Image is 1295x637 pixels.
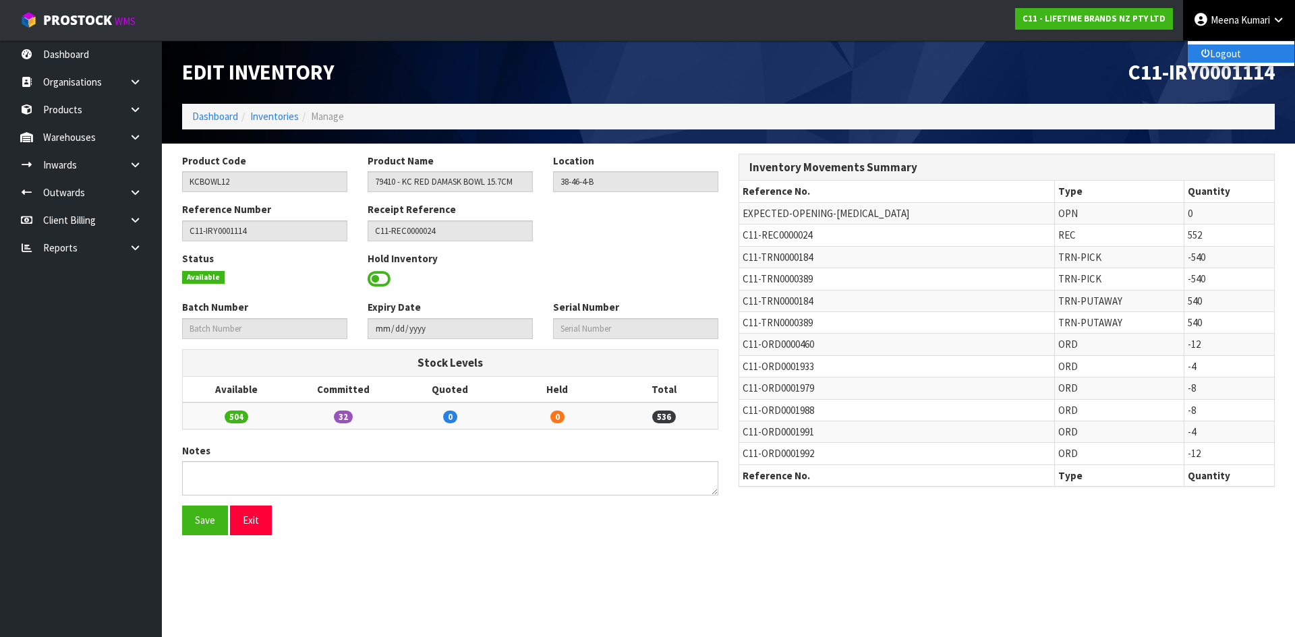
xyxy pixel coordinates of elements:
[743,251,813,264] span: C11-TRN0000184
[739,464,1054,486] th: Reference No.
[397,377,504,402] th: Quoted
[1188,295,1202,307] span: 540
[1058,316,1122,329] span: TRN-PUTAWAY
[1058,425,1078,438] span: ORD
[182,202,271,216] label: Reference Number
[1128,59,1275,86] span: C11-IRY0001114
[1054,181,1184,202] th: Type
[743,316,813,329] span: C11-TRN0000389
[182,171,347,192] input: Product Code
[311,110,344,123] span: Manage
[1058,229,1076,241] span: REC
[1211,13,1239,26] span: Meena
[183,377,290,402] th: Available
[1188,338,1201,351] span: -12
[1188,360,1196,373] span: -4
[1188,207,1192,220] span: 0
[610,377,718,402] th: Total
[182,318,347,339] input: Batch Number
[1023,13,1165,24] strong: C11 - LIFETIME BRANDS NZ PTY LTD
[1058,338,1078,351] span: ORD
[1058,272,1101,285] span: TRN-PICK
[743,272,813,285] span: C11-TRN0000389
[1184,181,1274,202] th: Quantity
[743,338,814,351] span: C11-ORD0000460
[115,15,136,28] small: WMS
[1058,360,1078,373] span: ORD
[553,171,718,192] input: Location
[1058,382,1078,394] span: ORD
[368,202,456,216] label: Receipt Reference
[182,251,214,266] label: Status
[743,404,814,417] span: C11-ORD0001988
[182,154,246,168] label: Product Code
[550,411,565,423] span: 0
[1188,251,1205,264] span: -540
[553,318,718,339] input: Serial Number
[182,271,225,284] span: Available
[743,229,812,241] span: C11-REC0000024
[250,110,299,123] a: Inventories
[43,11,112,29] span: ProStock
[743,447,814,460] span: C11-ORD0001992
[1015,8,1173,30] a: C11 - LIFETIME BRANDS NZ PTY LTD
[1188,316,1202,329] span: 540
[182,506,228,535] button: Save
[652,411,676,423] span: 536
[1188,404,1196,417] span: -8
[1058,207,1078,220] span: OPN
[368,300,421,314] label: Expiry Date
[1058,447,1078,460] span: ORD
[1058,295,1122,307] span: TRN-PUTAWAY
[368,154,434,168] label: Product Name
[368,220,533,241] input: Receipt Reference
[1058,251,1101,264] span: TRN-PICK
[368,171,533,192] input: Product Name
[504,377,611,402] th: Held
[1241,13,1270,26] span: Kumari
[749,161,1264,174] h3: Inventory Movements Summary
[182,444,210,458] label: Notes
[1058,404,1078,417] span: ORD
[553,300,619,314] label: Serial Number
[193,357,708,369] h3: Stock Levels
[368,251,438,266] label: Hold Inventory
[1054,464,1184,486] th: Type
[20,11,37,28] img: cube-alt.png
[1188,44,1294,63] a: Logout
[443,411,457,423] span: 0
[743,207,909,220] span: EXPECTED-OPENING-[MEDICAL_DATA]
[553,154,594,168] label: Location
[743,295,813,307] span: C11-TRN0000184
[290,377,397,402] th: Committed
[225,411,248,423] span: 504
[182,59,335,86] span: Edit Inventory
[1184,464,1274,486] th: Quantity
[1188,425,1196,438] span: -4
[739,181,1054,202] th: Reference No.
[743,425,814,438] span: C11-ORD0001991
[334,411,353,423] span: 32
[1188,272,1205,285] span: -540
[1188,382,1196,394] span: -8
[743,360,814,373] span: C11-ORD0001933
[1188,229,1202,241] span: 552
[192,110,238,123] a: Dashboard
[230,506,272,535] button: Exit
[182,300,248,314] label: Batch Number
[743,382,814,394] span: C11-ORD0001979
[1188,447,1201,460] span: -12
